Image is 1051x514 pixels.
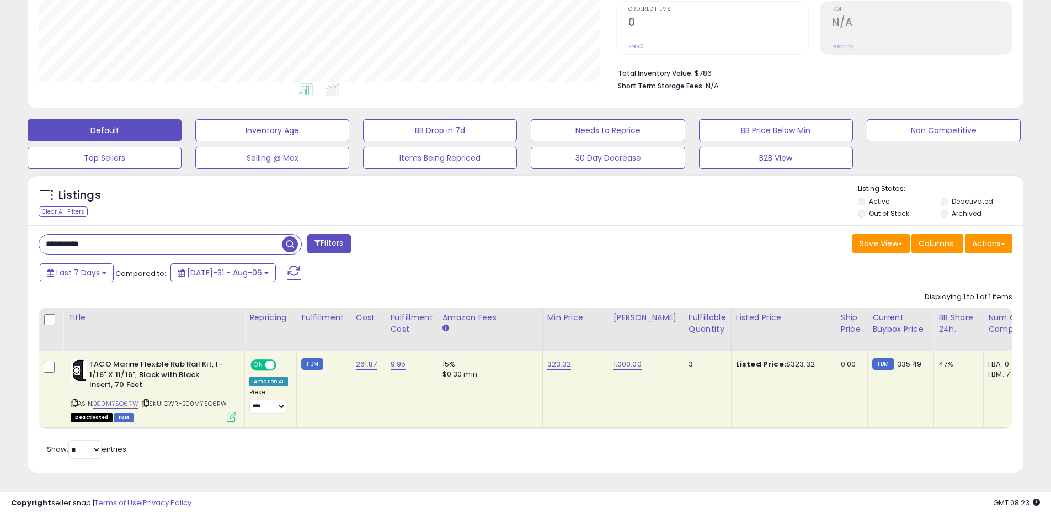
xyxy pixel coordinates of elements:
[356,312,381,324] div: Cost
[391,359,406,370] a: 9.95
[736,312,831,324] div: Listed Price
[867,119,1021,141] button: Non Competitive
[736,359,828,369] div: $323.32
[925,292,1012,303] div: Displaying 1 to 1 of 1 items
[531,119,685,141] button: Needs to Reprice
[952,209,981,218] label: Archived
[28,147,182,169] button: Top Sellers
[965,234,1012,253] button: Actions
[442,369,534,379] div: $0.30 min
[993,497,1040,508] span: 2025-08-14 08:23 GMT
[307,234,350,253] button: Filters
[40,263,114,282] button: Last 7 Days
[249,312,292,324] div: Repricing
[356,359,377,370] a: 261.87
[275,361,292,370] span: OFF
[858,184,1023,194] p: Listing States:
[442,359,534,369] div: 15%
[841,312,863,335] div: Ship Price
[897,359,922,369] span: 335.49
[114,413,134,422] span: FBM
[919,238,953,249] span: Columns
[56,267,100,278] span: Last 7 Days
[613,359,642,370] a: 1,000.00
[911,234,963,253] button: Columns
[249,389,288,414] div: Preset:
[442,324,449,333] small: Amazon Fees.
[249,377,288,386] div: Amazon AI
[28,119,182,141] button: Default
[832,7,1012,13] span: ROI
[391,312,433,335] div: Fulfillment Cost
[618,81,704,91] b: Short Term Storage Fees:
[938,359,975,369] div: 47%
[869,197,889,206] label: Active
[301,358,323,370] small: FBM
[628,16,808,31] h2: 0
[832,16,1012,31] h2: N/A
[143,497,191,508] a: Privacy Policy
[68,312,240,324] div: Title
[94,497,141,508] a: Terms of Use
[618,66,1004,79] li: $786
[699,147,853,169] button: B2B View
[195,147,349,169] button: Selling @ Max
[706,81,719,91] span: N/A
[363,119,517,141] button: BB Drop in 7d
[628,43,644,50] small: Prev: 0
[988,369,1025,379] div: FBM: 7
[689,359,723,369] div: 3
[89,359,223,393] b: TACO Marine Flexible Rub Rail Kit, 1-1/16" X 11/16", Black with Black Insert, 70 Feet
[531,147,685,169] button: 30 Day Decrease
[613,312,679,324] div: [PERSON_NAME]
[252,361,265,370] span: ON
[47,444,126,454] span: Show: entries
[58,188,101,203] h5: Listings
[11,498,191,508] div: seller snap | |
[170,263,276,282] button: [DATE]-31 - Aug-06
[11,497,51,508] strong: Copyright
[841,359,859,369] div: 0.00
[187,267,262,278] span: [DATE]-31 - Aug-06
[988,359,1025,369] div: FBA: 0
[140,399,227,408] span: | SKU: CWR-B00MYSQ6RW
[988,312,1028,335] div: Num of Comp.
[872,312,929,335] div: Current Buybox Price
[938,312,979,335] div: BB Share 24h.
[39,206,88,217] div: Clear All Filters
[547,359,572,370] a: 323.32
[699,119,853,141] button: BB Price Below Min
[547,312,604,324] div: Min Price
[869,209,909,218] label: Out of Stock
[852,234,910,253] button: Save View
[301,312,346,324] div: Fulfillment
[952,197,993,206] label: Deactivated
[363,147,517,169] button: Items Being Repriced
[71,413,113,422] span: All listings that are unavailable for purchase on Amazon for any reason other than out-of-stock
[628,7,808,13] span: Ordered Items
[736,359,786,369] b: Listed Price:
[689,312,727,335] div: Fulfillable Quantity
[115,268,166,279] span: Compared to:
[832,43,853,50] small: Prev: N/A
[442,312,538,324] div: Amazon Fees
[93,399,138,409] a: B00MYSQ6RW
[71,359,236,421] div: ASIN:
[195,119,349,141] button: Inventory Age
[618,68,693,78] b: Total Inventory Value:
[71,359,87,381] img: 21zEXzzvHBL._SL40_.jpg
[872,358,894,370] small: FBM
